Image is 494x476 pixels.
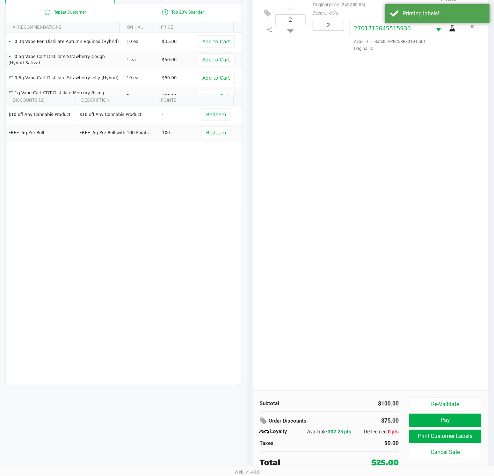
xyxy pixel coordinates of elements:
span: 2701713645515936 [354,25,411,32]
td: 3 ea [124,87,159,105]
span: -75% [327,10,338,16]
td: 100 [159,124,194,142]
td: 1 ea [124,51,159,69]
span: 0 pts [388,429,399,435]
inline-svg: Is repeat customer [43,8,52,16]
span: · [368,39,375,44]
span: Original ID: [349,45,456,52]
div: $0.00 [334,440,399,448]
div: $100.00 [334,400,399,408]
td: FT 0.3g Vape Pen Distillate Autumn Equinox (Hybrid) [6,32,124,51]
th: POINTS [154,95,188,105]
small: Original price (2 @ $50.00) [313,2,365,7]
div: $75.00 [359,415,399,427]
button: Redeem [202,108,231,121]
th: DESCRIPTION [74,95,154,105]
span: $95.00 [162,94,177,98]
td: $10 off Any Cannabis Product [6,105,77,124]
span: Redeem [206,112,226,117]
th: PRICE [154,22,188,32]
span: Add to Cart [202,75,230,81]
span: Repeat Customer [6,8,124,16]
button: Remove the package from the orderLine [468,20,477,33]
div: Data table [6,95,241,211]
td: $10 off Any Cannabis Product [77,105,159,124]
button: Add to Cart [198,90,235,102]
td: - [159,105,194,124]
span: Redeem [206,130,226,136]
div: $25.00 [371,457,399,469]
button: Add to Cart [198,72,235,84]
div: Order Discounts [260,415,349,428]
button: Cancel Sale [409,446,481,459]
small: 75cart: [313,10,338,16]
button: Add to Cart [198,35,235,48]
button: Re-Validate [409,398,481,411]
button: Add to Cart [198,53,235,66]
td: FT 0.5g Vape Cart Distillate Strawberry Jelly (Hybrid) [6,69,124,87]
th: AI RECOMMENDATIONS [6,22,119,32]
span: Add to Cart [202,57,230,63]
td: FT 0.5g Vape Cart Distillate Strawberry Cough (Hybrid-Sativa) [6,51,124,69]
span: $50.00 [162,75,177,80]
span: 302.25 pts [328,429,351,435]
div: Taxes [260,440,324,448]
button: Print Customer Labels [409,430,481,443]
td: 10 ea [124,32,159,51]
button: Redeem [202,126,231,139]
button: Select [432,20,445,37]
div: Subtotal [260,400,324,408]
div: Total [260,457,346,469]
div: Redeemed: [353,429,399,436]
span: Add to Cart [202,39,230,44]
span: $50.00 [162,57,177,62]
th: ON HAND [119,22,154,32]
td: 10 ea [124,69,159,87]
div: Loyalty [260,428,306,436]
td: FT 1g Vape Cart CDT Distillate Mercury Rising (Hybrid) [6,87,124,105]
div: Available: [306,429,353,436]
span: Top 20% Spender [124,8,242,16]
div: Data table [6,22,241,95]
th: DISCOUNTS (2) [6,95,74,105]
td: FREE .5g Pre-Roll [6,124,77,142]
button: Pay [409,414,481,427]
span: Web: v1.40.0 [234,469,260,475]
inline-svg: Is a top 20% spender [161,8,169,16]
td: FREE .5g Pre-Roll with 100 Points [77,124,159,142]
span: Avail: 0 Batch: APR25BRZ01B-0501 [349,39,426,44]
inline-svg: Split item qty to new line [263,25,275,34]
span: $35.00 [162,39,177,44]
span: Add to Cart [202,93,230,99]
div: Printing labels! [402,9,485,18]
